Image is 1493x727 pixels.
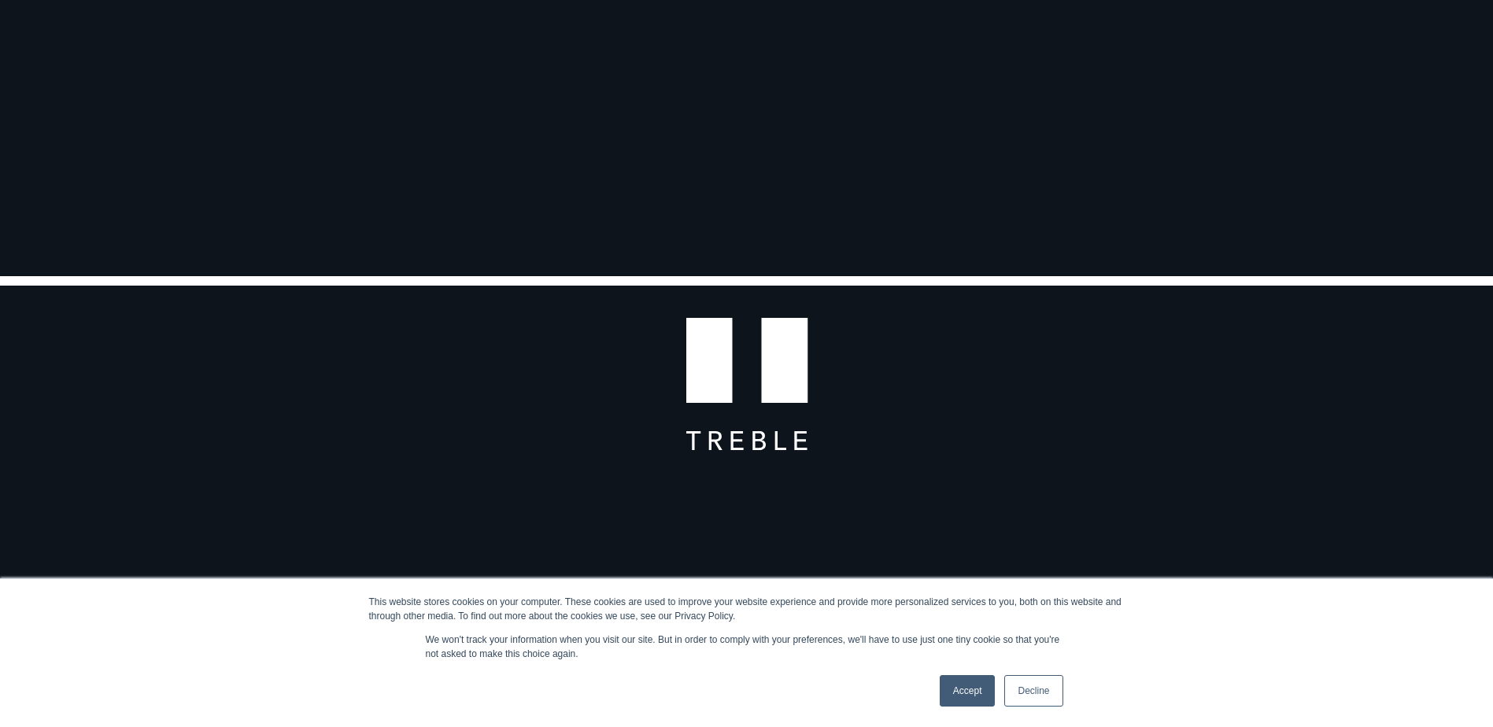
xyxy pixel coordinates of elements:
[686,276,807,451] img: T
[940,675,996,707] a: Accept
[369,595,1125,623] div: This website stores cookies on your computer. These cookies are used to improve your website expe...
[426,633,1068,661] p: We won't track your information when you visit our site. But in order to comply with your prefere...
[1004,675,1062,707] a: Decline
